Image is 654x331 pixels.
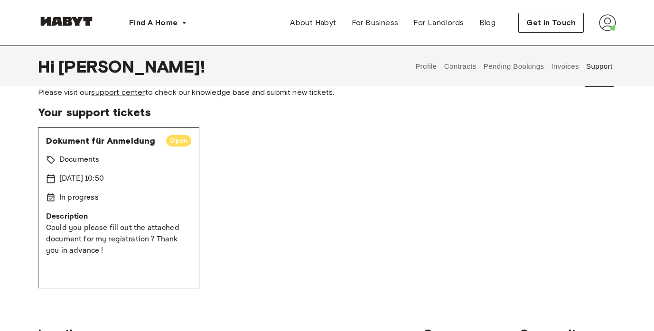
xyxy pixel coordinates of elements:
p: Description [46,211,191,222]
p: Could you please fill out the attached document for my registration ? Thank you in advance ! [46,222,191,257]
button: Get in Touch [518,13,584,33]
span: For Business [352,17,399,28]
span: [PERSON_NAME] ! [58,56,205,76]
a: For Landlords [406,13,471,32]
a: For Business [344,13,406,32]
span: Find A Home [129,17,178,28]
button: Profile [414,46,439,87]
span: About Habyt [290,17,336,28]
div: user profile tabs [412,46,616,87]
a: support center [91,88,145,97]
button: Contracts [443,46,477,87]
img: Habyt [38,17,95,26]
button: Support [585,46,614,87]
img: avatar [599,14,616,31]
button: Pending Bookings [482,46,545,87]
span: Hi [38,56,58,76]
p: [DATE] 10:50 [59,173,104,184]
span: Open [166,136,191,146]
span: Your support tickets [38,105,616,120]
span: Please visit our to check our knowledge base and submit new tickets. [38,87,616,98]
a: About Habyt [282,13,344,32]
a: Blog [472,13,504,32]
button: Invoices [550,46,580,87]
p: Documents [59,154,99,165]
span: Dokument für Anmeldung [46,135,159,147]
p: In progress [59,192,99,203]
button: Find A Home [121,13,195,32]
span: For Landlords [413,17,464,28]
span: Blog [479,17,496,28]
span: Get in Touch [526,17,576,28]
